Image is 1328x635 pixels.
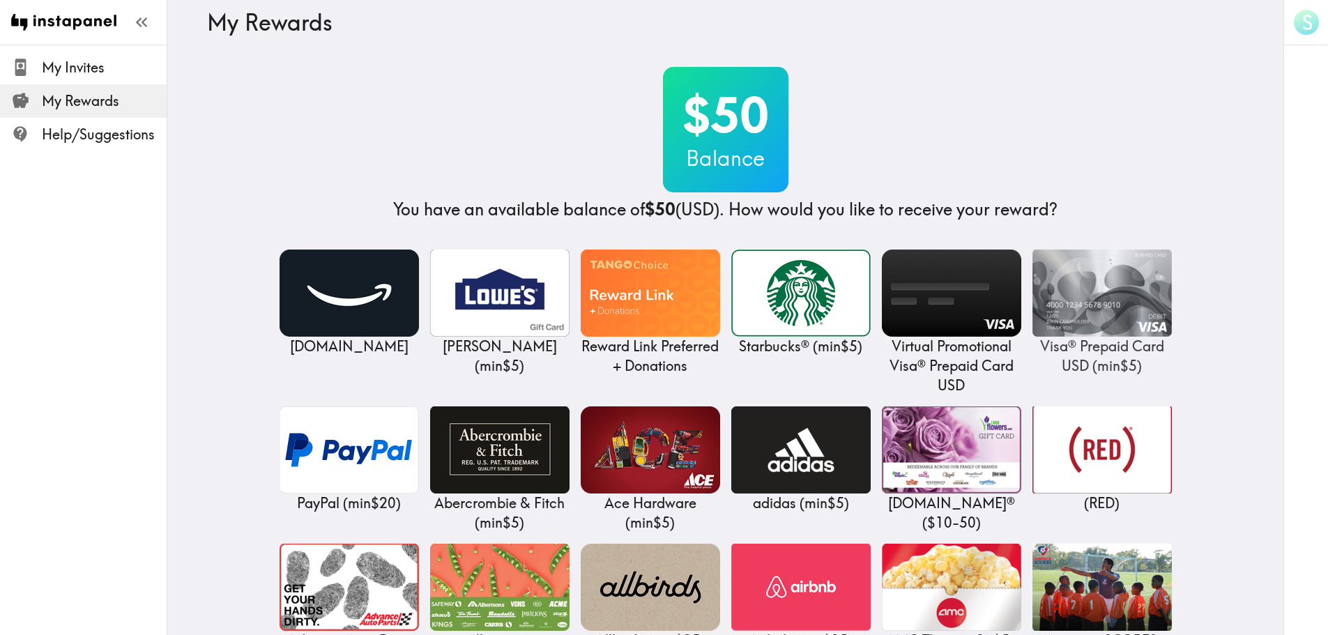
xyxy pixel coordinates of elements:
img: Advance Auto Parts [280,544,419,631]
img: Albertsons Companies [430,544,570,631]
img: AMC Theatres® [882,544,1021,631]
b: $50 [645,199,676,220]
p: Starbucks® ( min $5 ) [731,337,871,356]
a: 1-800-FLOWERS.COM®[DOMAIN_NAME]® ($10-50) [882,406,1021,533]
a: Visa® Prepaid Card USDVisa® Prepaid Card USD (min$5) [1032,250,1172,376]
a: PayPalPayPal (min$20) [280,406,419,513]
p: Abercrombie & Fitch ( min $5 ) [430,494,570,533]
img: Starbucks® [731,250,871,337]
p: PayPal ( min $20 ) [280,494,419,513]
img: Reward Link Preferred + Donations [581,250,720,337]
img: 1-800-FLOWERS.COM® [882,406,1021,494]
h4: You have an available balance of (USD) . How would you like to receive your reward? [393,198,1058,222]
span: S [1302,10,1313,35]
img: Allbirds [581,544,720,631]
img: adidas [731,406,871,494]
a: Reward Link Preferred + DonationsReward Link Preferred + Donations [581,250,720,376]
p: Visa® Prepaid Card USD ( min $5 ) [1032,337,1172,376]
a: Virtual Promotional Visa® Prepaid Card USDVirtual Promotional Visa® Prepaid Card USD [882,250,1021,395]
p: adidas ( min $5 ) [731,494,871,513]
img: Ace Hardware [581,406,720,494]
p: (RED) [1032,494,1172,513]
a: Ace HardwareAce Hardware (min$5) [581,406,720,533]
img: (RED) [1032,406,1172,494]
img: Airbnb [731,544,871,631]
h3: My Rewards [207,9,1233,36]
img: America SCORES [1032,544,1172,631]
span: Help/Suggestions [42,125,167,144]
button: S [1292,8,1320,36]
a: Lowe's[PERSON_NAME] (min$5) [430,250,570,376]
a: Amazon.com[DOMAIN_NAME] [280,250,419,356]
p: Virtual Promotional Visa® Prepaid Card USD [882,337,1021,395]
img: Lowe's [430,250,570,337]
img: Abercrombie & Fitch [430,406,570,494]
img: Virtual Promotional Visa® Prepaid Card USD [882,250,1021,337]
p: Reward Link Preferred + Donations [581,337,720,376]
span: My Rewards [42,91,167,111]
a: Abercrombie & FitchAbercrombie & Fitch (min$5) [430,406,570,533]
img: Visa® Prepaid Card USD [1032,250,1172,337]
a: adidasadidas (min$5) [731,406,871,513]
p: [PERSON_NAME] ( min $5 ) [430,337,570,376]
a: Starbucks®Starbucks® (min$5) [731,250,871,356]
img: PayPal [280,406,419,494]
p: [DOMAIN_NAME]® ( $10 - 50 ) [882,494,1021,533]
h3: Balance [663,144,788,173]
span: My Invites [42,58,167,77]
a: (RED)(RED) [1032,406,1172,513]
img: Amazon.com [280,250,419,337]
p: Ace Hardware ( min $5 ) [581,494,720,533]
h2: $50 [663,86,788,144]
p: [DOMAIN_NAME] [280,337,419,356]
